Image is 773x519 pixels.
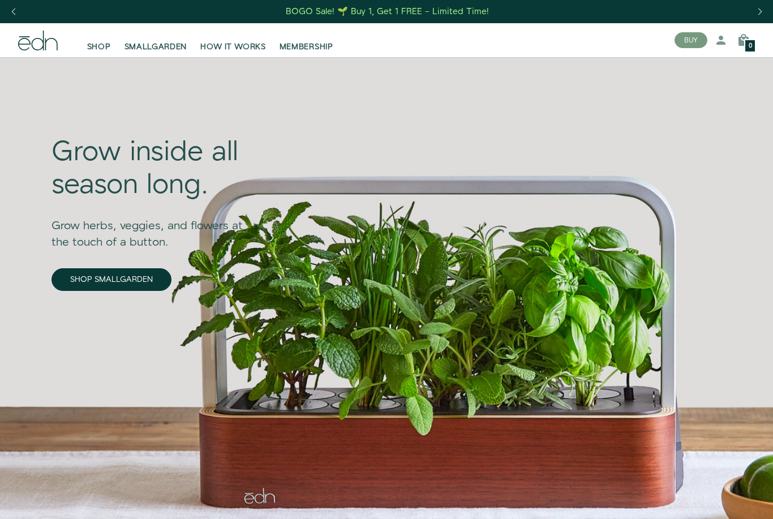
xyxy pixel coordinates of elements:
[124,41,187,53] span: SMALLGARDEN
[51,268,171,291] a: SHOP SMALLGARDEN
[285,3,491,20] a: BOGO Sale! 🌱 Buy 1, Get 1 FREE – Limited Time!
[273,28,340,53] a: MEMBERSHIP
[675,32,707,48] button: BUY
[280,41,333,53] span: MEMBERSHIP
[194,28,272,53] a: HOW IT WORKS
[749,43,752,49] span: 0
[51,202,260,251] div: Grow herbs, veggies, and flowers at the touch of a button.
[80,28,118,53] a: SHOP
[286,6,489,18] div: BOGO Sale! 🌱 Buy 1, Get 1 FREE – Limited Time!
[200,41,265,53] span: HOW IT WORKS
[87,41,111,53] span: SHOP
[51,136,260,201] div: Grow inside all season long.
[118,28,194,53] a: SMALLGARDEN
